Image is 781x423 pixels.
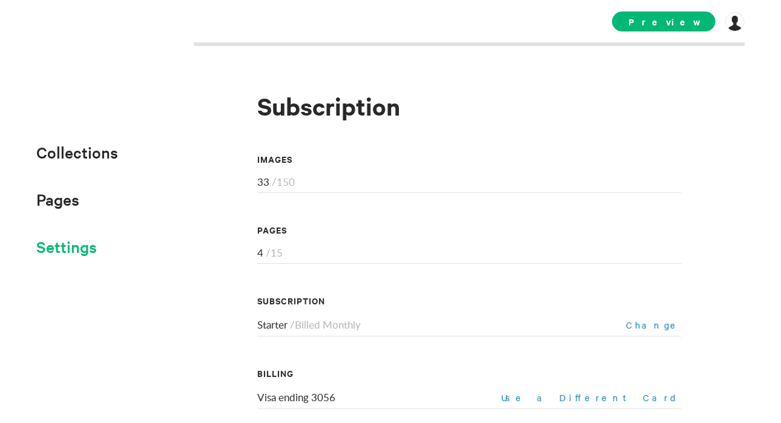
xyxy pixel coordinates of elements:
[290,320,361,330] span: / Billed Monthly
[266,248,283,258] span: / 15
[257,177,295,188] span: 33
[257,392,681,409] div: Visa ending 3056
[257,91,681,122] h1: Subscription
[257,320,361,330] span: Starter
[36,142,118,162] span: Collections
[36,237,97,257] span: Settings
[626,319,681,331] span: Change
[257,294,681,307] h3: Subscription
[501,392,681,404] span: Use a Different Card
[612,11,716,31] span: Preview
[257,367,681,379] h3: Billing
[257,248,283,258] span: 4
[257,223,681,236] h3: Pages
[257,152,681,165] h3: Images
[272,177,295,188] span: / 150
[36,189,79,209] span: Pages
